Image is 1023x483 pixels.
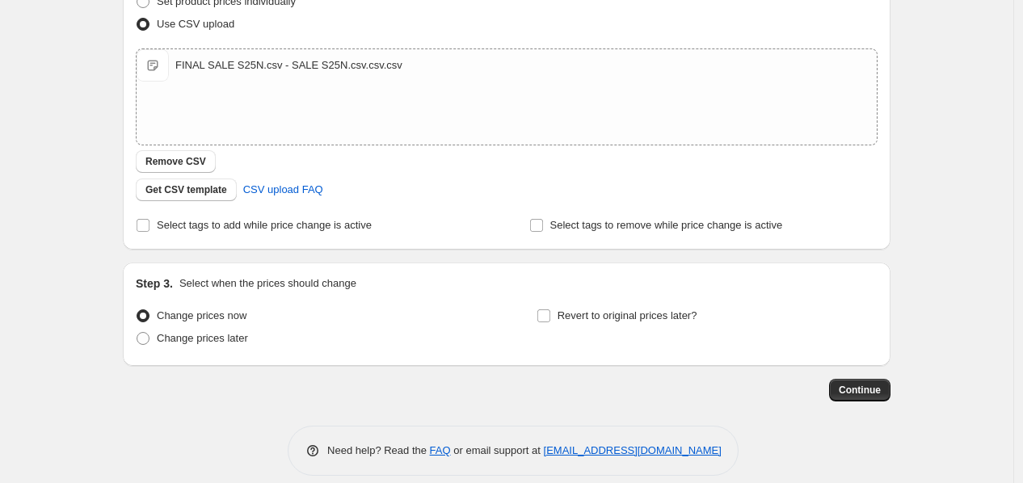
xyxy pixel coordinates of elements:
[544,444,722,456] a: [EMAIL_ADDRESS][DOMAIN_NAME]
[157,309,246,321] span: Change prices now
[829,379,890,401] button: Continue
[136,178,237,201] button: Get CSV template
[451,444,544,456] span: or email support at
[243,182,323,198] span: CSV upload FAQ
[175,57,402,73] div: FINAL SALE S25N.csv - SALE S25N.csv.csv.csv
[145,155,206,168] span: Remove CSV
[550,219,783,231] span: Select tags to remove while price change is active
[234,177,333,203] a: CSV upload FAQ
[145,183,227,196] span: Get CSV template
[136,275,173,292] h2: Step 3.
[179,275,356,292] p: Select when the prices should change
[839,384,881,397] span: Continue
[558,309,697,321] span: Revert to original prices later?
[327,444,430,456] span: Need help? Read the
[157,18,234,30] span: Use CSV upload
[136,150,216,173] button: Remove CSV
[430,444,451,456] a: FAQ
[157,332,248,344] span: Change prices later
[157,219,372,231] span: Select tags to add while price change is active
